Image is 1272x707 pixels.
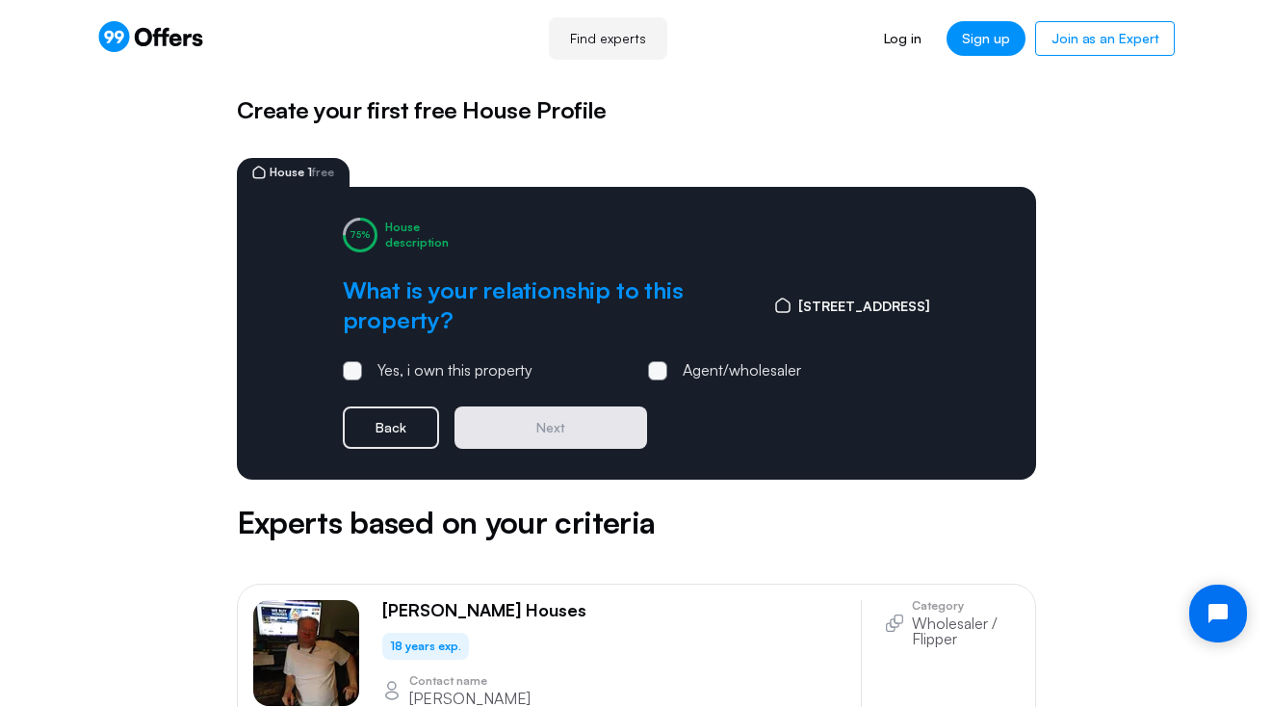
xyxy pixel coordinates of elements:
span: House 1 [270,167,334,178]
div: Yes, i own this property [377,358,532,383]
h2: What is your relationship to this property? [343,275,744,335]
p: [PERSON_NAME] [409,691,531,706]
img: scott markowitz [253,600,359,706]
span: [STREET_ADDRESS] [798,296,930,317]
div: House description [385,220,449,249]
h5: Create your first free House Profile [237,92,1036,127]
span: free [312,165,334,179]
div: Agent/wholesaler [683,358,801,383]
p: [PERSON_NAME] Houses [382,600,586,621]
p: Wholesaler / Flipper [912,615,1020,646]
button: Next [454,406,647,449]
a: Join as an Expert [1035,21,1175,56]
h5: Experts based on your criteria [237,499,1036,545]
div: 18 years exp. [382,633,469,660]
p: Category [912,600,1020,612]
a: Sign up [947,21,1025,56]
a: Log in [869,21,937,56]
p: Contact name [409,675,531,687]
iframe: Tidio Chat [1173,568,1263,659]
a: Find experts [549,17,667,60]
button: Back [343,406,439,449]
